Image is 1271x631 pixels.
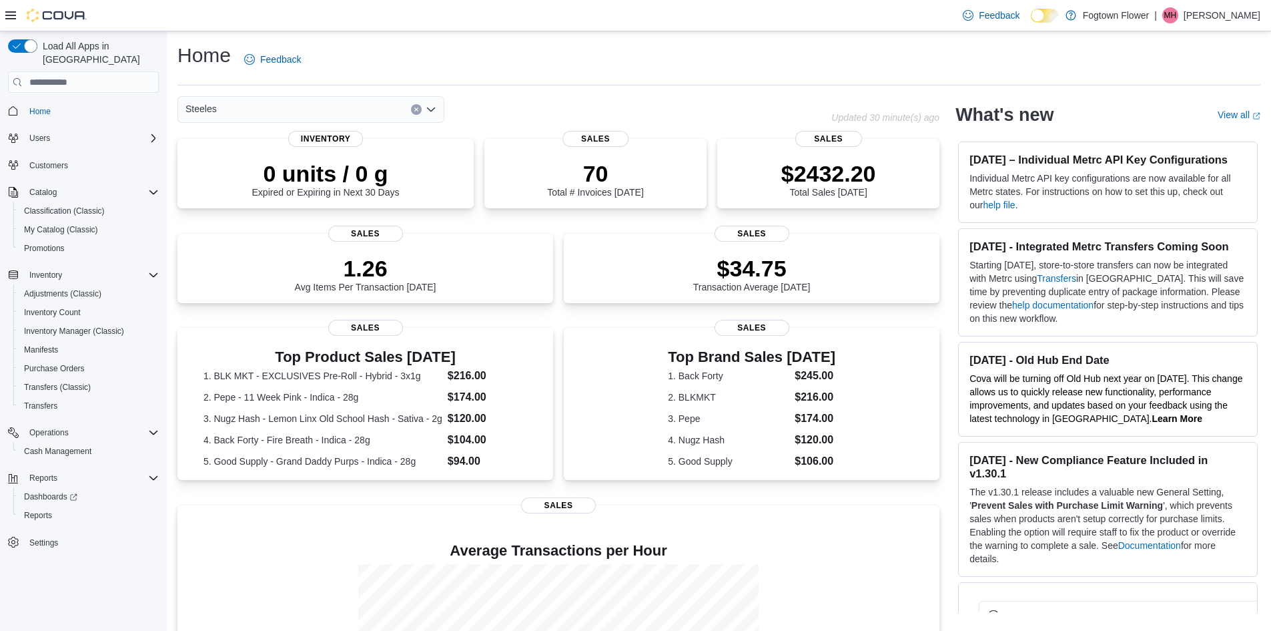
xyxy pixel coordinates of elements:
span: Cash Management [24,446,91,457]
span: Inventory Manager (Classic) [24,326,124,337]
span: Reports [29,473,57,483]
button: Promotions [13,239,164,258]
button: Inventory [3,266,164,284]
p: | [1154,7,1157,23]
dd: $106.00 [795,453,835,469]
span: Feedback [260,53,301,66]
span: Classification (Classic) [19,203,159,219]
span: Users [29,133,50,144]
span: Inventory [288,131,363,147]
span: Sales [715,226,789,242]
span: Purchase Orders [19,361,159,377]
a: Settings [24,535,63,551]
dd: $94.00 [448,453,527,469]
span: Inventory [24,267,159,283]
span: Sales [328,320,403,336]
p: 70 [547,160,643,187]
span: Dashboards [24,491,77,502]
span: Catalog [29,187,57,198]
span: Transfers [24,401,57,411]
a: help file [983,200,1015,210]
h3: [DATE] – Individual Metrc API Key Configurations [969,153,1246,166]
a: Transfers [1037,273,1076,284]
span: Customers [29,160,68,171]
svg: External link [1252,112,1260,120]
a: Dashboards [13,487,164,506]
dt: 3. Nugz Hash - Lemon Linx Old School Hash - Sativa - 2g [203,412,442,425]
span: My Catalog (Classic) [19,222,159,238]
dd: $174.00 [795,411,835,427]
input: Dark Mode [1031,9,1059,23]
dd: $120.00 [448,411,527,427]
h3: Top Product Sales [DATE] [203,349,527,365]
span: Promotions [24,243,65,254]
span: Sales [328,226,403,242]
span: Adjustments (Classic) [24,288,101,299]
button: Operations [24,425,74,441]
h3: [DATE] - Old Hub End Date [969,353,1246,367]
span: Settings [29,538,58,548]
a: My Catalog (Classic) [19,222,103,238]
span: Reports [24,470,159,486]
a: Manifests [19,342,63,358]
div: Total Sales [DATE] [781,160,876,198]
a: Dashboards [19,489,83,505]
div: Transaction Average [DATE] [693,255,811,292]
button: Inventory Count [13,303,164,322]
span: Home [24,102,159,119]
a: Reports [19,507,57,523]
dt: 5. Good Supply [668,455,789,468]
button: Purchase Orders [13,359,164,378]
span: Catalog [24,184,159,200]
dt: 1. Back Forty [668,369,789,383]
span: Users [24,130,159,146]
nav: Complex example [8,95,159,587]
span: Transfers (Classic) [24,382,91,393]
span: Transfers [19,398,159,414]
p: 1.26 [295,255,436,282]
p: Starting [DATE], store-to-store transfers can now be integrated with Metrc using in [GEOGRAPHIC_D... [969,258,1246,325]
dd: $104.00 [448,432,527,448]
button: Operations [3,423,164,442]
button: Classification (Classic) [13,202,164,220]
span: Transfers (Classic) [19,379,159,395]
p: $34.75 [693,255,811,282]
button: Manifests [13,341,164,359]
button: Catalog [24,184,62,200]
span: Inventory Manager (Classic) [19,323,159,339]
a: Feedback [239,46,306,73]
span: Load All Apps in [GEOGRAPHIC_DATA] [37,39,159,66]
button: Transfers [13,397,164,415]
button: Adjustments (Classic) [13,284,164,303]
button: Reports [13,506,164,525]
p: Fogtown Flower [1083,7,1150,23]
span: Cova will be turning off Old Hub next year on [DATE]. This change allows us to quickly release ne... [969,373,1242,424]
a: Transfers [19,398,63,414]
span: Classification (Classic) [24,206,105,216]
a: Classification (Classic) [19,203,110,219]
button: Transfers (Classic) [13,378,164,397]
h3: [DATE] - New Compliance Feature Included in v1.30.1 [969,453,1246,480]
span: Adjustments (Classic) [19,286,159,302]
a: Documentation [1118,540,1181,551]
a: Customers [24,158,73,174]
dt: 4. Back Forty - Fire Breath - Indica - 28g [203,433,442,447]
span: Home [29,106,51,117]
h2: What's new [955,104,1053,126]
div: Total # Invoices [DATE] [547,160,643,198]
span: MH [1164,7,1177,23]
div: Avg Items Per Transaction [DATE] [295,255,436,292]
span: Settings [24,534,159,551]
p: [PERSON_NAME] [1184,7,1260,23]
span: Promotions [19,240,159,256]
span: Steeles [185,101,217,117]
span: Inventory [29,270,62,280]
dd: $216.00 [448,368,527,384]
span: Operations [24,425,159,441]
button: Reports [3,469,164,487]
span: Sales [562,131,629,147]
dt: 3. Pepe [668,412,789,425]
h3: [DATE] - Integrated Metrc Transfers Coming Soon [969,240,1246,253]
a: Inventory Count [19,304,86,321]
